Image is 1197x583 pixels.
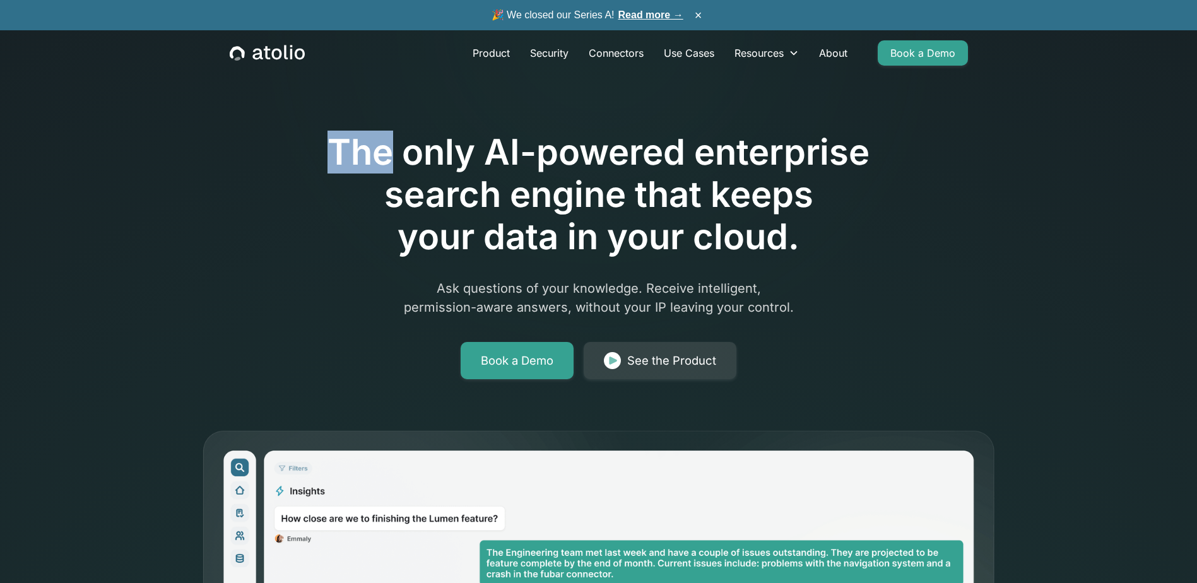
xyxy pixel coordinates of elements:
a: Product [463,40,520,66]
button: × [691,8,706,22]
span: 🎉 We closed our Series A! [492,8,683,23]
a: Use Cases [654,40,724,66]
h1: The only AI-powered enterprise search engine that keeps your data in your cloud. [276,131,922,259]
a: Security [520,40,579,66]
a: Book a Demo [461,342,574,380]
a: About [809,40,858,66]
a: Read more → [618,9,683,20]
p: Ask questions of your knowledge. Receive intelligent, permission-aware answers, without your IP l... [357,279,841,317]
div: Resources [724,40,809,66]
a: home [230,45,305,61]
a: Connectors [579,40,654,66]
div: See the Product [627,352,716,370]
div: Resources [734,45,784,61]
a: Book a Demo [878,40,968,66]
a: See the Product [584,342,736,380]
